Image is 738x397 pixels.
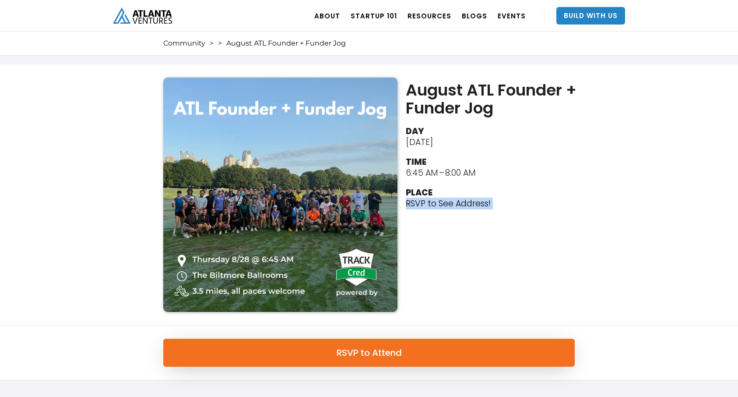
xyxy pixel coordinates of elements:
a: BLOGS [462,4,487,28]
h2: August ATL Founder + Funder Jog [406,81,579,117]
div: > [210,39,214,48]
div: – [439,167,444,178]
div: 6:45 AM [406,167,438,178]
div: > [218,39,222,48]
a: ABOUT [314,4,340,28]
a: Build With Us [556,7,625,25]
div: TIME [406,156,426,167]
div: PLACE [406,187,432,198]
a: RESOURCES [408,4,451,28]
div: DAY [406,126,424,137]
a: EVENTS [498,4,526,28]
a: Community [163,39,205,48]
a: RSVP to Attend [163,339,575,367]
div: August ATL Founder + Funder Jog [226,39,346,48]
a: Startup 101 [351,4,397,28]
div: 8:00 AM [445,167,476,178]
div: [DATE] [406,137,433,148]
p: RSVP to See Address! [406,198,491,209]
